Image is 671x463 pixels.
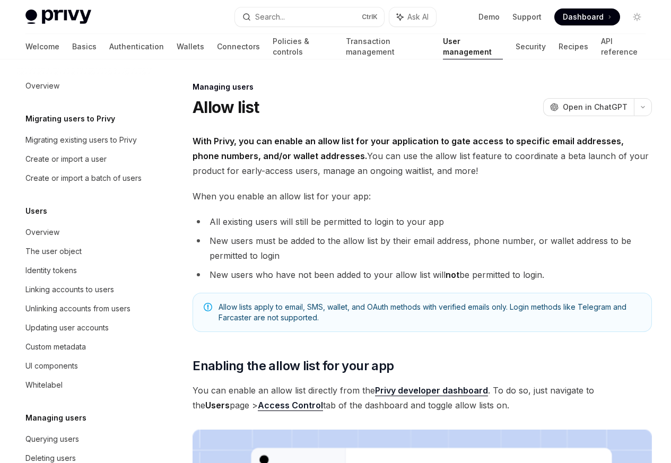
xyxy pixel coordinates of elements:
[516,34,546,59] a: Security
[258,400,323,411] a: Access Control
[193,189,652,204] span: When you enable an allow list for your app:
[25,264,77,277] div: Identity tokens
[193,136,624,161] strong: With Privy, you can enable an allow list for your application to gate access to specific email ad...
[177,34,204,59] a: Wallets
[563,102,628,112] span: Open in ChatGPT
[17,375,153,395] a: Whitelabel
[407,12,429,22] span: Ask AI
[72,34,97,59] a: Basics
[17,430,153,449] a: Querying users
[25,153,107,165] div: Create or import a user
[25,172,142,185] div: Create or import a batch of users
[17,337,153,356] a: Custom metadata
[25,10,91,24] img: light logo
[362,13,378,21] span: Ctrl K
[25,245,82,258] div: The user object
[443,34,503,59] a: User management
[255,11,285,23] div: Search...
[17,318,153,337] a: Updating user accounts
[25,226,59,239] div: Overview
[193,383,652,413] span: You can enable an allow list directly from the . To do so, just navigate to the page > tab of the...
[217,34,260,59] a: Connectors
[17,169,153,188] a: Create or import a batch of users
[478,12,500,22] a: Demo
[25,302,130,315] div: Unlinking accounts from users
[17,242,153,261] a: The user object
[193,233,652,263] li: New users must be added to the allow list by their email address, phone number, or wallet address...
[17,223,153,242] a: Overview
[193,82,652,92] div: Managing users
[193,214,652,229] li: All existing users will still be permitted to login to your app
[109,34,164,59] a: Authentication
[17,299,153,318] a: Unlinking accounts from users
[193,134,652,178] span: You can use the allow list feature to coordinate a beta launch of your product for early-access u...
[25,379,63,391] div: Whitelabel
[25,134,137,146] div: Migrating existing users to Privy
[17,130,153,150] a: Migrating existing users to Privy
[235,7,384,27] button: Search...CtrlK
[193,98,259,117] h1: Allow list
[205,400,230,410] strong: Users
[25,112,115,125] h5: Migrating users to Privy
[25,433,79,445] div: Querying users
[629,8,646,25] button: Toggle dark mode
[17,150,153,169] a: Create or import a user
[204,303,212,311] svg: Note
[559,34,588,59] a: Recipes
[346,34,430,59] a: Transaction management
[554,8,620,25] a: Dashboard
[17,76,153,95] a: Overview
[25,360,78,372] div: UI components
[193,357,394,374] span: Enabling the allow list for your app
[17,280,153,299] a: Linking accounts to users
[375,385,488,396] a: Privy developer dashboard
[25,412,86,424] h5: Managing users
[193,267,652,282] li: New users who have not been added to your allow list will be permitted to login.
[543,98,634,116] button: Open in ChatGPT
[25,340,86,353] div: Custom metadata
[25,80,59,92] div: Overview
[601,34,646,59] a: API reference
[446,269,459,280] strong: not
[25,283,114,296] div: Linking accounts to users
[512,12,542,22] a: Support
[25,205,47,217] h5: Users
[17,261,153,280] a: Identity tokens
[219,302,641,323] span: Allow lists apply to email, SMS, wallet, and OAuth methods with verified emails only. Login metho...
[563,12,604,22] span: Dashboard
[25,321,109,334] div: Updating user accounts
[25,34,59,59] a: Welcome
[273,34,333,59] a: Policies & controls
[17,356,153,375] a: UI components
[389,7,436,27] button: Ask AI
